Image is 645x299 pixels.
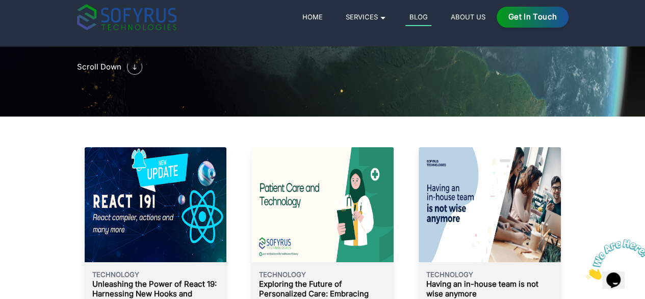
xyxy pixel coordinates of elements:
[298,11,326,23] a: Home
[92,270,219,280] p: Technology
[447,11,489,23] a: About Us
[85,147,226,262] img: React version 19
[497,7,569,28] a: Get in Touch
[582,235,645,284] iframe: chat widget
[4,4,67,44] img: Chat attention grabber
[426,270,553,280] p: Technology
[77,50,364,85] a: Scroll Down
[405,11,431,26] a: Blog
[342,11,390,23] a: Services 🞃
[426,280,553,299] p: Having an in-house team is not wise anymore
[419,147,560,262] img: Software development Company
[77,4,176,30] img: sofyrus
[259,270,385,280] p: Technology
[251,147,393,262] img: Software development Company
[127,59,142,75] img: saas development company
